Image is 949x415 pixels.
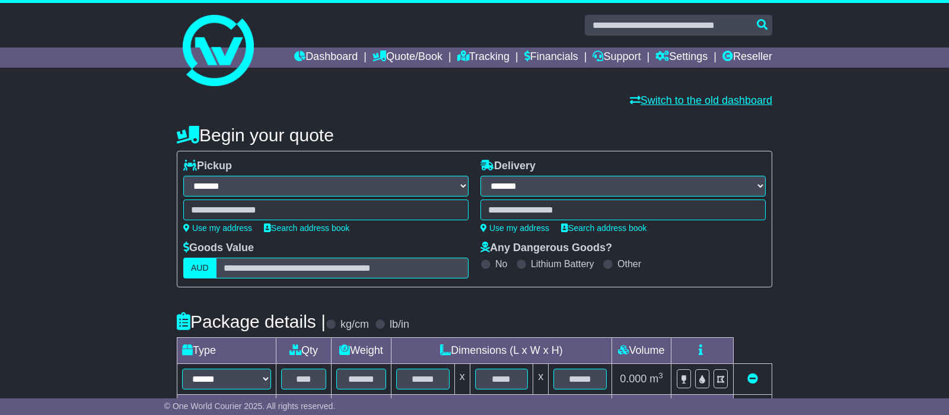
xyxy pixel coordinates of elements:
a: Financials [524,47,578,68]
td: Volume [612,338,671,364]
a: Reseller [722,47,772,68]
td: Dimensions (L x W x H) [391,338,612,364]
span: © One World Courier 2025. All rights reserved. [164,401,336,411]
h4: Begin your quote [177,125,772,145]
a: Quote/Book [372,47,442,68]
label: Goods Value [183,242,254,255]
a: Use my address [183,223,252,233]
label: kg/cm [340,318,369,331]
td: Qty [276,338,332,364]
a: Settings [655,47,708,68]
a: Tracking [457,47,509,68]
label: Delivery [480,160,536,173]
td: x [533,364,549,395]
label: No [495,258,507,270]
label: Other [617,258,641,270]
a: Use my address [480,223,549,233]
a: Search address book [264,223,349,233]
label: Pickup [183,160,232,173]
td: Type [177,338,276,364]
span: 0.000 [620,373,647,385]
label: AUD [183,258,216,278]
a: Switch to the old dashboard [630,94,772,106]
label: Any Dangerous Goods? [480,242,612,255]
sup: 3 [658,371,663,380]
a: Dashboard [294,47,358,68]
span: m [649,373,663,385]
td: Weight [332,338,391,364]
label: lb/in [390,318,409,331]
a: Remove this item [747,373,758,385]
h4: Package details | [177,312,326,331]
label: Lithium Battery [531,258,594,270]
td: x [454,364,470,395]
a: Support [593,47,641,68]
a: Search address book [561,223,647,233]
